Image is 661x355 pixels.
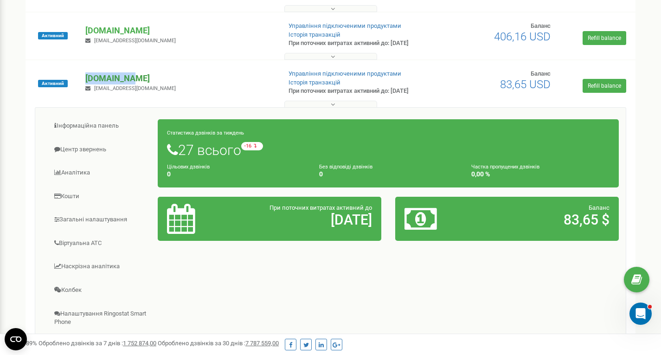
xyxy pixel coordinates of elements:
a: Віртуальна АТС [42,232,158,255]
p: [DOMAIN_NAME] [85,25,273,37]
a: Історія транзакцій [289,79,340,86]
a: Refill balance [583,31,626,45]
h4: 0 [319,171,457,178]
a: Загальні налаштування [42,208,158,231]
a: Історія транзакцій [289,31,340,38]
small: Статистика дзвінків за тиждень [167,130,244,136]
span: При поточних витратах активний до [270,204,372,211]
span: [EMAIL_ADDRESS][DOMAIN_NAME] [94,85,176,91]
a: Кошти [42,185,158,208]
h2: 83,65 $ [477,212,610,227]
a: Аналiтика [42,161,158,184]
h4: 0,00 % [471,171,610,178]
a: Центр звернень [42,138,158,161]
span: [EMAIL_ADDRESS][DOMAIN_NAME] [94,38,176,44]
span: Оброблено дзвінків за 30 днів : [158,340,279,347]
a: Refill balance [583,79,626,93]
span: 406,16 USD [494,30,551,43]
u: 7 787 559,00 [245,340,279,347]
span: Активний [38,32,68,39]
small: -16 [241,142,263,150]
a: Управління підключеними продуктами [289,22,401,29]
span: Активний [38,80,68,87]
span: Баланс [531,70,551,77]
iframe: Intercom live chat [629,303,652,325]
a: Інформаційна панель [42,115,158,137]
small: Без відповіді дзвінків [319,164,372,170]
a: Колбек [42,279,158,302]
small: Цільових дзвінків [167,164,210,170]
a: Наскрізна аналітика [42,255,158,278]
h1: 27 всього [167,142,610,158]
h2: [DATE] [240,212,372,227]
span: Баланс [531,22,551,29]
p: При поточних витратах активний до: [DATE] [289,87,426,96]
p: [DOMAIN_NAME] [85,72,273,84]
span: Баланс [589,204,610,211]
button: Open CMP widget [5,328,27,350]
h4: 0 [167,171,305,178]
a: Управління підключеними продуктами [289,70,401,77]
span: 83,65 USD [500,78,551,91]
a: Налаштування Ringostat Smart Phone [42,303,158,334]
span: Оброблено дзвінків за 7 днів : [39,340,156,347]
p: При поточних витратах активний до: [DATE] [289,39,426,48]
small: Частка пропущених дзвінків [471,164,539,170]
u: 1 752 874,00 [123,340,156,347]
